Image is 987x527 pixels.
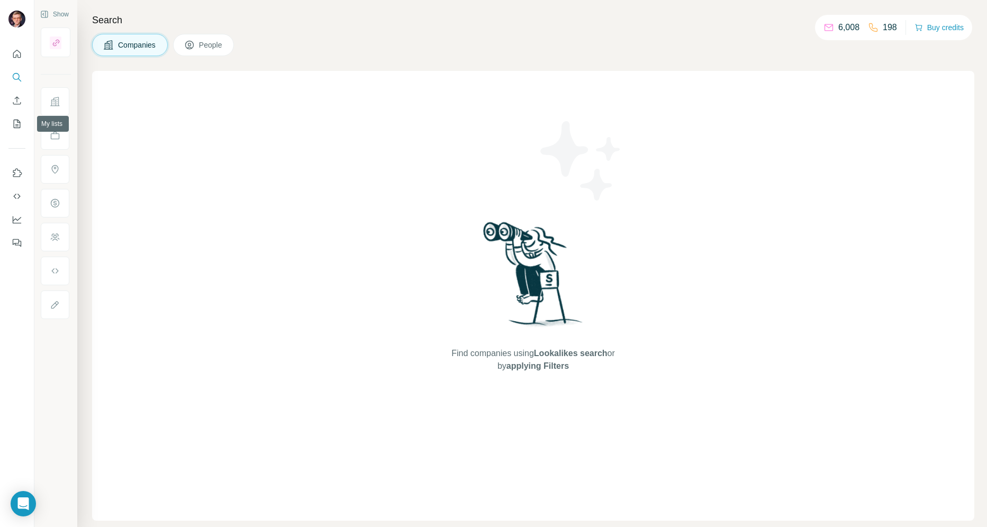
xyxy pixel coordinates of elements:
button: Buy credits [914,20,964,35]
p: 198 [883,21,897,34]
span: applying Filters [506,361,569,370]
button: Use Surfe API [8,187,25,206]
button: Use Surfe on LinkedIn [8,163,25,183]
div: Open Intercom Messenger [11,491,36,516]
span: Lookalikes search [534,349,608,358]
img: Avatar [8,11,25,28]
button: Quick start [8,44,25,63]
span: Find companies using or by [448,347,618,372]
button: Feedback [8,233,25,252]
span: People [199,40,223,50]
button: My lists [8,114,25,133]
button: Dashboard [8,210,25,229]
button: Search [8,68,25,87]
button: Enrich CSV [8,91,25,110]
button: Show [33,6,76,22]
img: Surfe Illustration - Stars [533,113,629,208]
span: Companies [118,40,157,50]
p: 6,008 [838,21,859,34]
h4: Search [92,13,974,28]
img: Surfe Illustration - Woman searching with binoculars [478,219,588,337]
